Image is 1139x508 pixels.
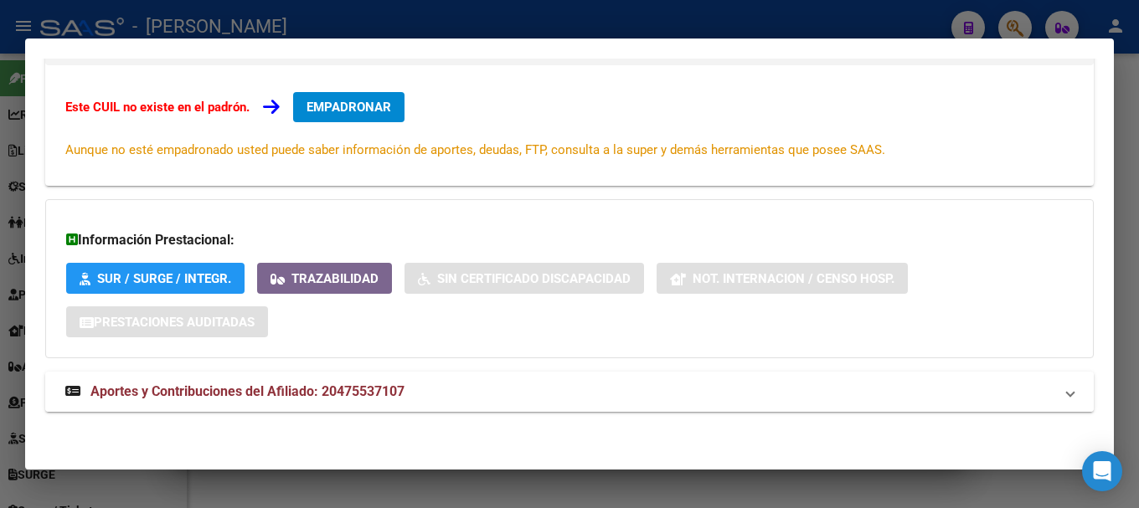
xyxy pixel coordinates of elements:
span: EMPADRONAR [307,100,391,115]
button: EMPADRONAR [293,92,405,122]
button: Trazabilidad [257,263,392,294]
mat-expansion-panel-header: Aportes y Contribuciones del Afiliado: 20475537107 [45,372,1094,412]
button: Not. Internacion / Censo Hosp. [657,263,908,294]
span: Aportes y Contribuciones del Afiliado: 20475537107 [90,383,405,399]
strong: Este CUIL no existe en el padrón. [65,100,250,115]
span: Prestaciones Auditadas [94,315,255,330]
span: Sin Certificado Discapacidad [437,271,631,286]
span: Aunque no esté empadronado usted puede saber información de aportes, deudas, FTP, consulta a la s... [65,142,885,157]
button: Prestaciones Auditadas [66,306,268,337]
button: SUR / SURGE / INTEGR. [66,263,245,294]
div: Open Intercom Messenger [1082,451,1122,491]
span: Not. Internacion / Censo Hosp. [693,271,894,286]
button: Sin Certificado Discapacidad [405,263,644,294]
span: Trazabilidad [291,271,379,286]
div: Datos de Empadronamiento [45,65,1094,186]
span: SUR / SURGE / INTEGR. [97,271,231,286]
h3: Información Prestacional: [66,230,1073,250]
